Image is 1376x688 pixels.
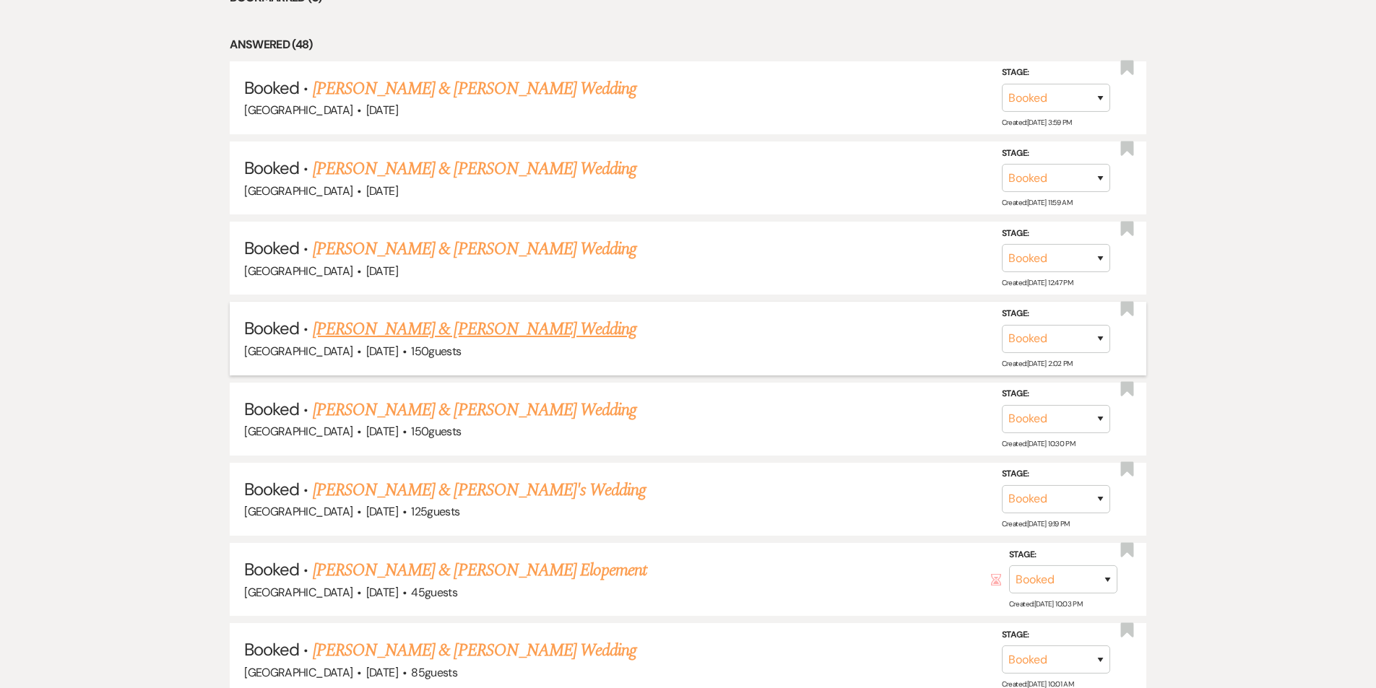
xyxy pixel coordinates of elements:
[313,156,636,182] a: [PERSON_NAME] & [PERSON_NAME] Wedding
[1002,118,1072,127] span: Created: [DATE] 3:59 PM
[411,424,461,439] span: 150 guests
[366,585,398,600] span: [DATE]
[313,637,636,663] a: [PERSON_NAME] & [PERSON_NAME] Wedding
[366,264,398,279] span: [DATE]
[366,504,398,519] span: [DATE]
[244,558,299,580] span: Booked
[1002,226,1110,242] label: Stage:
[366,344,398,359] span: [DATE]
[1002,439,1075,448] span: Created: [DATE] 10:30 PM
[366,424,398,439] span: [DATE]
[313,557,647,583] a: [PERSON_NAME] & [PERSON_NAME] Elopement
[313,477,646,503] a: [PERSON_NAME] & [PERSON_NAME]'s Wedding
[1002,278,1073,287] span: Created: [DATE] 12:47 PM
[1002,627,1110,643] label: Stage:
[244,478,299,500] span: Booked
[244,157,299,179] span: Booked
[1002,65,1110,81] label: Stage:
[244,504,352,519] span: [GEOGRAPHIC_DATA]
[244,183,352,199] span: [GEOGRAPHIC_DATA]
[313,236,636,262] a: [PERSON_NAME] & [PERSON_NAME] Wedding
[1009,547,1117,562] label: Stage:
[244,665,352,680] span: [GEOGRAPHIC_DATA]
[244,585,352,600] span: [GEOGRAPHIC_DATA]
[244,237,299,259] span: Booked
[1002,466,1110,482] label: Stage:
[411,665,457,680] span: 85 guests
[244,344,352,359] span: [GEOGRAPHIC_DATA]
[244,424,352,439] span: [GEOGRAPHIC_DATA]
[230,35,1146,54] li: Answered (48)
[1009,599,1082,609] span: Created: [DATE] 10:03 PM
[1002,306,1110,322] label: Stage:
[411,344,461,359] span: 150 guests
[244,317,299,339] span: Booked
[313,397,636,423] a: [PERSON_NAME] & [PERSON_NAME] Wedding
[313,76,636,102] a: [PERSON_NAME] & [PERSON_NAME] Wedding
[1002,519,1070,528] span: Created: [DATE] 9:19 PM
[244,398,299,420] span: Booked
[244,77,299,99] span: Booked
[244,264,352,279] span: [GEOGRAPHIC_DATA]
[366,103,398,118] span: [DATE]
[366,183,398,199] span: [DATE]
[411,504,459,519] span: 125 guests
[411,585,457,600] span: 45 guests
[1002,198,1072,207] span: Created: [DATE] 11:59 AM
[1002,359,1073,368] span: Created: [DATE] 2:02 PM
[244,103,352,118] span: [GEOGRAPHIC_DATA]
[1002,386,1110,402] label: Stage:
[366,665,398,680] span: [DATE]
[1002,146,1110,162] label: Stage:
[244,638,299,661] span: Booked
[313,316,636,342] a: [PERSON_NAME] & [PERSON_NAME] Wedding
